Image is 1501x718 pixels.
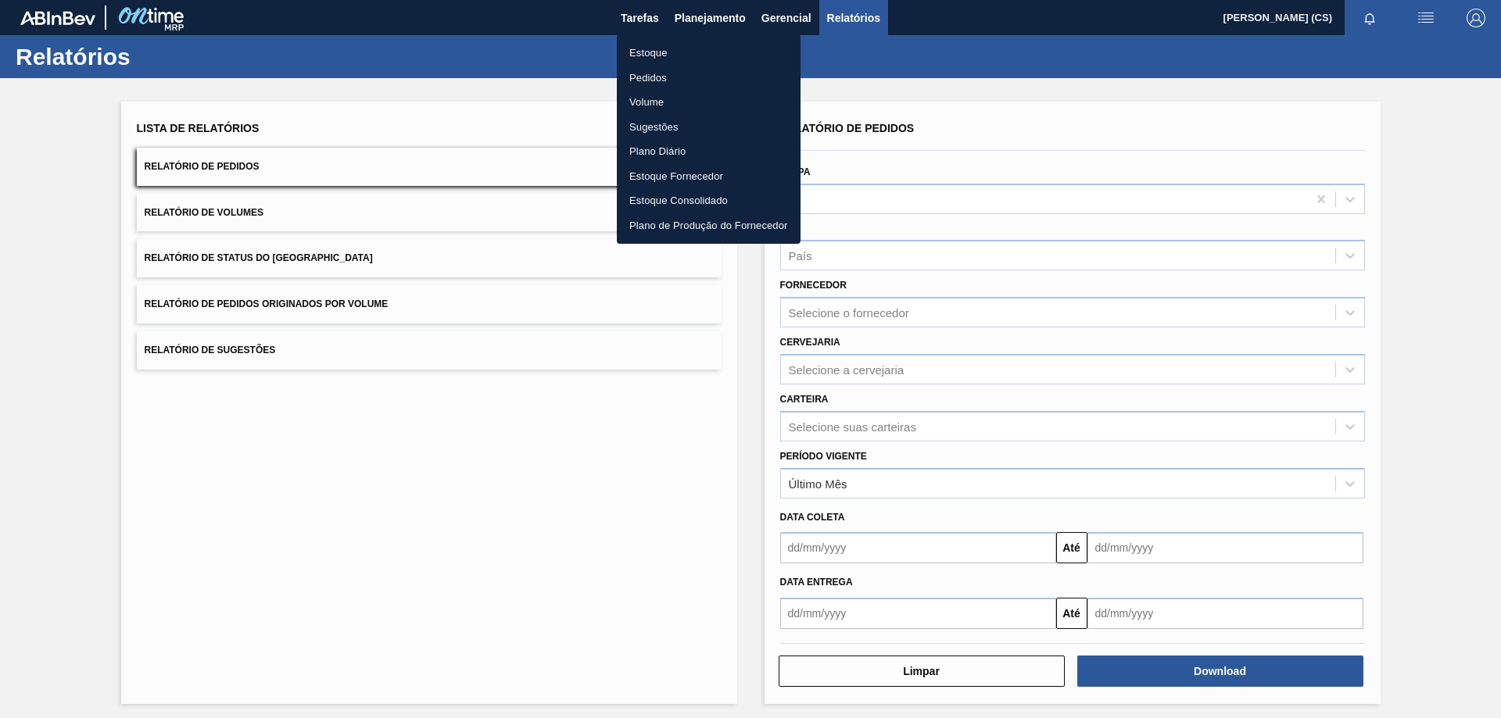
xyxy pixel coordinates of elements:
[617,188,801,213] a: Estoque Consolidado
[617,41,801,66] a: Estoque
[617,66,801,91] a: Pedidos
[617,90,801,115] a: Volume
[617,139,801,164] a: Plano Diário
[617,213,801,238] a: Plano de Produção do Fornecedor
[617,115,801,140] a: Sugestões
[617,164,801,189] a: Estoque Fornecedor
